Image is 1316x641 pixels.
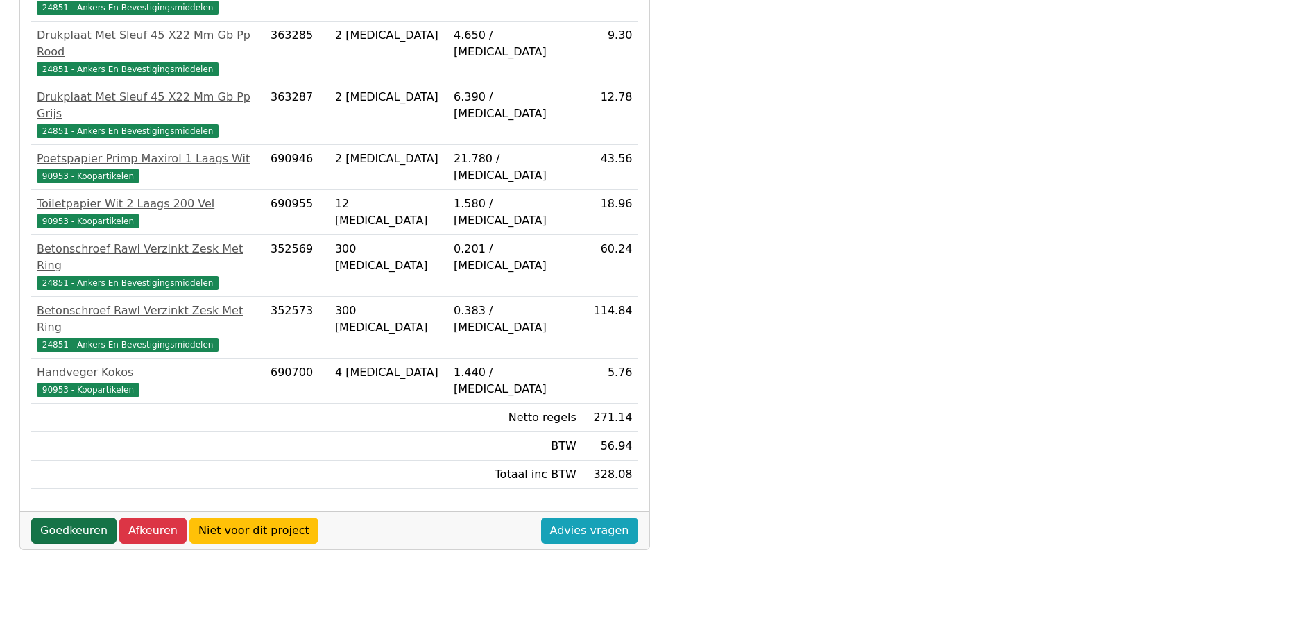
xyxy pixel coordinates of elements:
[582,432,638,461] td: 56.94
[37,276,219,290] span: 24851 - Ankers En Bevestigingsmiddelen
[37,338,219,352] span: 24851 - Ankers En Bevestigingsmiddelen
[37,241,259,291] a: Betonschroef Rawl Verzinkt Zesk Met Ring24851 - Ankers En Bevestigingsmiddelen
[335,241,443,274] div: 300 [MEDICAL_DATA]
[454,151,576,184] div: 21.780 / [MEDICAL_DATA]
[582,235,638,297] td: 60.24
[582,190,638,235] td: 18.96
[37,1,219,15] span: 24851 - Ankers En Bevestigingsmiddelen
[37,89,259,122] div: Drukplaat Met Sleuf 45 X22 Mm Gb Pp Grijs
[37,27,259,60] div: Drukplaat Met Sleuf 45 X22 Mm Gb Pp Rood
[582,145,638,190] td: 43.56
[582,359,638,404] td: 5.76
[265,145,330,190] td: 690946
[37,196,259,212] div: Toiletpapier Wit 2 Laags 200 Vel
[541,518,638,544] a: Advies vragen
[37,302,259,352] a: Betonschroef Rawl Verzinkt Zesk Met Ring24851 - Ankers En Bevestigingsmiddelen
[454,89,576,122] div: 6.390 / [MEDICAL_DATA]
[37,196,259,229] a: Toiletpapier Wit 2 Laags 200 Vel90953 - Koopartikelen
[582,404,638,432] td: 271.14
[37,89,259,139] a: Drukplaat Met Sleuf 45 X22 Mm Gb Pp Grijs24851 - Ankers En Bevestigingsmiddelen
[37,169,139,183] span: 90953 - Koopartikelen
[189,518,318,544] a: Niet voor dit project
[582,83,638,145] td: 12.78
[37,151,259,167] div: Poetspapier Primp Maxirol 1 Laags Wit
[335,27,443,44] div: 2 [MEDICAL_DATA]
[265,22,330,83] td: 363285
[582,22,638,83] td: 9.30
[37,27,259,77] a: Drukplaat Met Sleuf 45 X22 Mm Gb Pp Rood24851 - Ankers En Bevestigingsmiddelen
[448,404,582,432] td: Netto regels
[454,27,576,60] div: 4.650 / [MEDICAL_DATA]
[37,302,259,336] div: Betonschroef Rawl Verzinkt Zesk Met Ring
[265,83,330,145] td: 363287
[454,196,576,229] div: 1.580 / [MEDICAL_DATA]
[265,190,330,235] td: 690955
[37,124,219,138] span: 24851 - Ankers En Bevestigingsmiddelen
[448,432,582,461] td: BTW
[335,302,443,336] div: 300 [MEDICAL_DATA]
[265,297,330,359] td: 352573
[265,235,330,297] td: 352569
[335,151,443,167] div: 2 [MEDICAL_DATA]
[335,364,443,381] div: 4 [MEDICAL_DATA]
[582,461,638,489] td: 328.08
[37,214,139,228] span: 90953 - Koopartikelen
[335,89,443,105] div: 2 [MEDICAL_DATA]
[119,518,187,544] a: Afkeuren
[582,297,638,359] td: 114.84
[265,359,330,404] td: 690700
[37,383,139,397] span: 90953 - Koopartikelen
[335,196,443,229] div: 12 [MEDICAL_DATA]
[37,151,259,184] a: Poetspapier Primp Maxirol 1 Laags Wit90953 - Koopartikelen
[448,461,582,489] td: Totaal inc BTW
[37,364,259,381] div: Handveger Kokos
[37,241,259,274] div: Betonschroef Rawl Verzinkt Zesk Met Ring
[37,364,259,398] a: Handveger Kokos90953 - Koopartikelen
[454,364,576,398] div: 1.440 / [MEDICAL_DATA]
[37,62,219,76] span: 24851 - Ankers En Bevestigingsmiddelen
[454,302,576,336] div: 0.383 / [MEDICAL_DATA]
[31,518,117,544] a: Goedkeuren
[454,241,576,274] div: 0.201 / [MEDICAL_DATA]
